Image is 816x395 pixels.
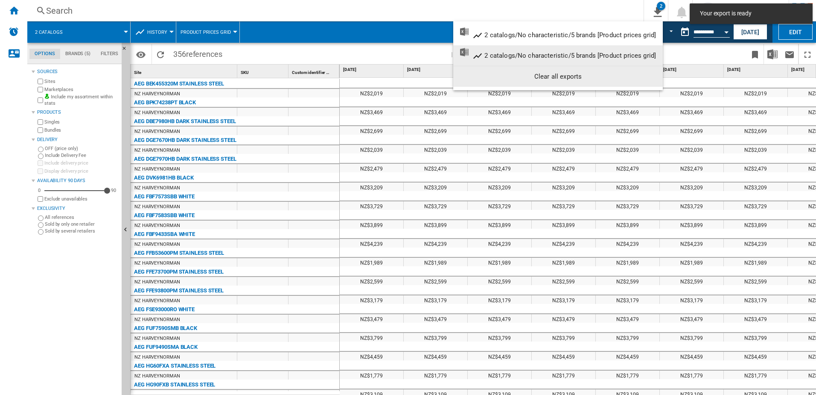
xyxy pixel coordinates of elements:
div: download.bookmark [484,31,656,39]
button: 2 catalogs/No characteristic/5 brands [Product prices grid] [453,25,663,45]
img: excel-24x24.png [460,48,469,56]
div: Clear all exports [460,69,656,84]
span: Your export is ready [697,9,805,18]
div: download.bookmark [484,52,656,59]
img: excel-24x24.png [460,27,469,36]
button: Clear all exports [453,66,663,87]
button: 2 catalogs/No characteristic/5 brands [Product prices grid] [453,45,663,66]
